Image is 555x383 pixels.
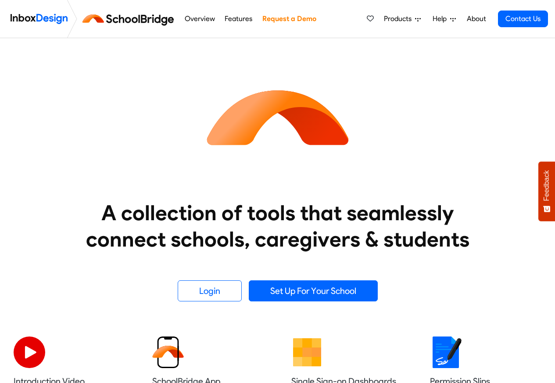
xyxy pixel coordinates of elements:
img: 2022_01_13_icon_sb_app.svg [152,336,184,368]
img: 2022_01_13_icon_grid.svg [291,336,323,368]
a: Features [222,10,255,28]
heading: A collection of tools that seamlessly connect schools, caregivers & students [69,200,486,252]
a: Set Up For Your School [249,280,378,301]
span: Feedback [543,170,551,201]
a: Login [178,280,242,301]
a: Products [380,10,424,28]
img: icon_schoolbridge.svg [199,38,357,196]
button: Feedback - Show survey [538,161,555,221]
a: About [464,10,488,28]
a: Request a Demo [260,10,319,28]
span: Help [433,14,450,24]
a: Help [429,10,459,28]
span: Products [384,14,415,24]
a: Contact Us [498,11,548,27]
img: 2022_01_18_icon_signature.svg [430,336,462,368]
img: schoolbridge logo [81,8,179,29]
a: Overview [182,10,217,28]
img: 2022_07_11_icon_video_playback.svg [14,336,45,368]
